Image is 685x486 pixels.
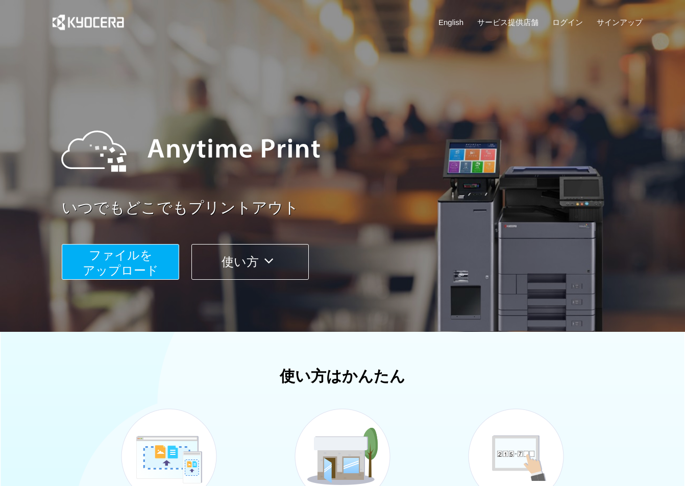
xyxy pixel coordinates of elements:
a: いつでもどこでもプリントアウト [62,197,649,219]
button: ファイルを​​アップロード [62,244,179,280]
a: ログイン [552,17,583,28]
a: サインアップ [597,17,643,28]
button: 使い方 [191,244,309,280]
span: ファイルを ​​アップロード [83,248,159,277]
a: サービス提供店舗 [477,17,539,28]
a: English [438,17,463,28]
